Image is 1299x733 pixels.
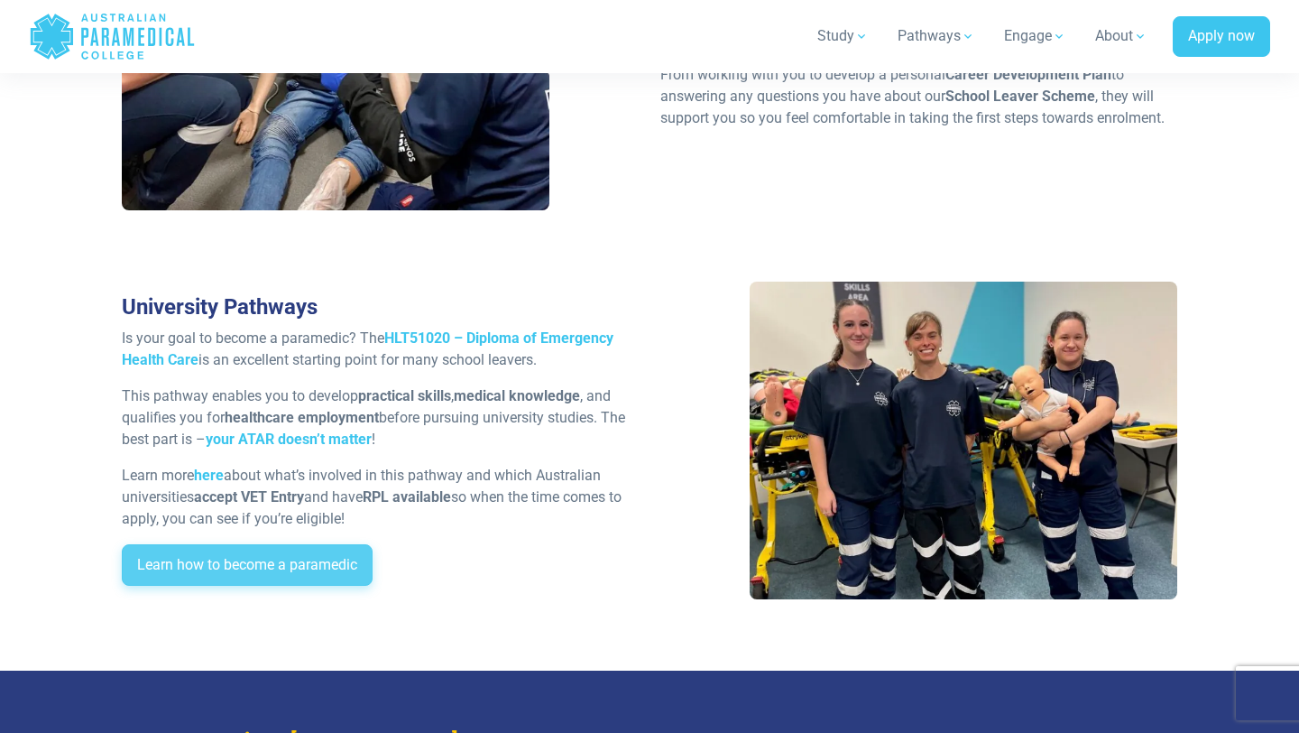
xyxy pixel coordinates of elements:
[806,11,880,61] a: Study
[454,387,580,404] strong: medical knowledge
[363,488,451,506] strong: RPL available
[1173,16,1270,58] a: Apply now
[122,385,639,450] p: This pathway enables you to develop , , and qualifies you for before pursuing university studies....
[993,11,1077,61] a: Engage
[358,387,451,404] strong: practical skills
[29,7,196,66] a: Australian Paramedical College
[945,66,1111,83] strong: Career Development Plan
[122,328,639,371] p: Is your goal to become a paramedic? The is an excellent starting point for many school leavers.
[206,431,372,448] a: your ATAR doesn’t matter
[122,465,639,530] p: Learn more about what’s involved in this pathway and which Australian universities and have so wh...
[194,467,224,484] a: here
[660,64,1177,129] p: From working with you to develop a personal to answering any questions you have about our , they ...
[122,544,373,586] a: Learn how to become a paramedic
[122,294,639,320] h3: University Pathways
[194,488,304,506] strong: accept VET Entry
[1084,11,1158,61] a: About
[945,88,1095,105] strong: School Leaver Scheme
[225,409,379,426] strong: healthcare employment
[887,11,986,61] a: Pathways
